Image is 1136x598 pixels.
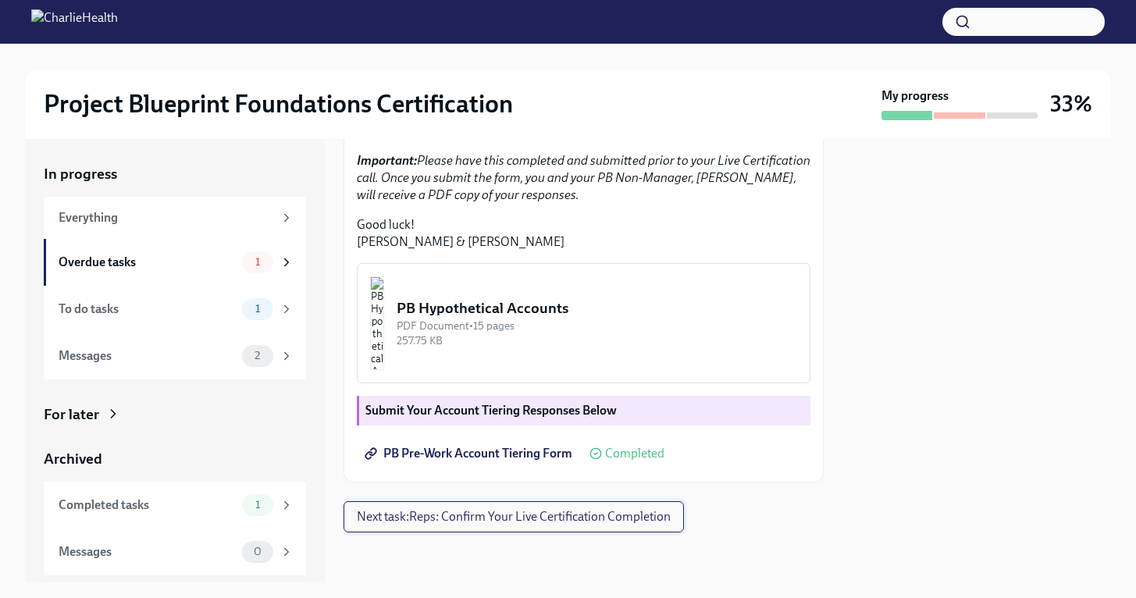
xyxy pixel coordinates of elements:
a: Completed tasks1 [44,482,306,529]
a: For later [44,404,306,425]
strong: Important: [357,153,417,168]
img: CharlieHealth [31,9,118,34]
a: Messages0 [44,529,306,575]
strong: Submit Your Account Tiering Responses Below [365,403,617,418]
div: 257.75 KB [397,333,797,348]
div: Overdue tasks [59,254,236,271]
div: PDF Document • 15 pages [397,319,797,333]
span: PB Pre-Work Account Tiering Form [368,446,572,461]
h2: Project Blueprint Foundations Certification [44,88,513,119]
img: PB Hypothetical Accounts [370,276,384,370]
span: 0 [244,546,271,557]
a: Everything [44,197,306,239]
span: 2 [245,350,269,361]
a: Messages2 [44,333,306,379]
button: PB Hypothetical AccountsPDF Document•15 pages257.75 KB [357,263,810,383]
strong: My progress [881,87,949,105]
div: Messages [59,543,236,561]
span: 1 [246,499,269,511]
a: To do tasks1 [44,286,306,333]
a: Overdue tasks1 [44,239,306,286]
div: To do tasks [59,301,236,318]
button: Next task:Reps: Confirm Your Live Certification Completion [344,501,684,532]
span: 1 [246,256,269,268]
div: PB Hypothetical Accounts [397,298,797,319]
a: PB Pre-Work Account Tiering Form [357,438,583,469]
a: In progress [44,164,306,184]
em: Please have this completed and submitted prior to your Live Certification call. Once you submit t... [357,153,810,202]
span: Completed [605,447,664,460]
div: Completed tasks [59,497,236,514]
span: 1 [246,303,269,315]
div: For later [44,404,99,425]
span: Next task : Reps: Confirm Your Live Certification Completion [357,509,671,525]
div: Messages [59,347,236,365]
div: Everything [59,209,273,226]
p: Good luck! [PERSON_NAME] & [PERSON_NAME] [357,216,810,251]
a: Archived [44,449,306,469]
h3: 33% [1050,90,1092,118]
